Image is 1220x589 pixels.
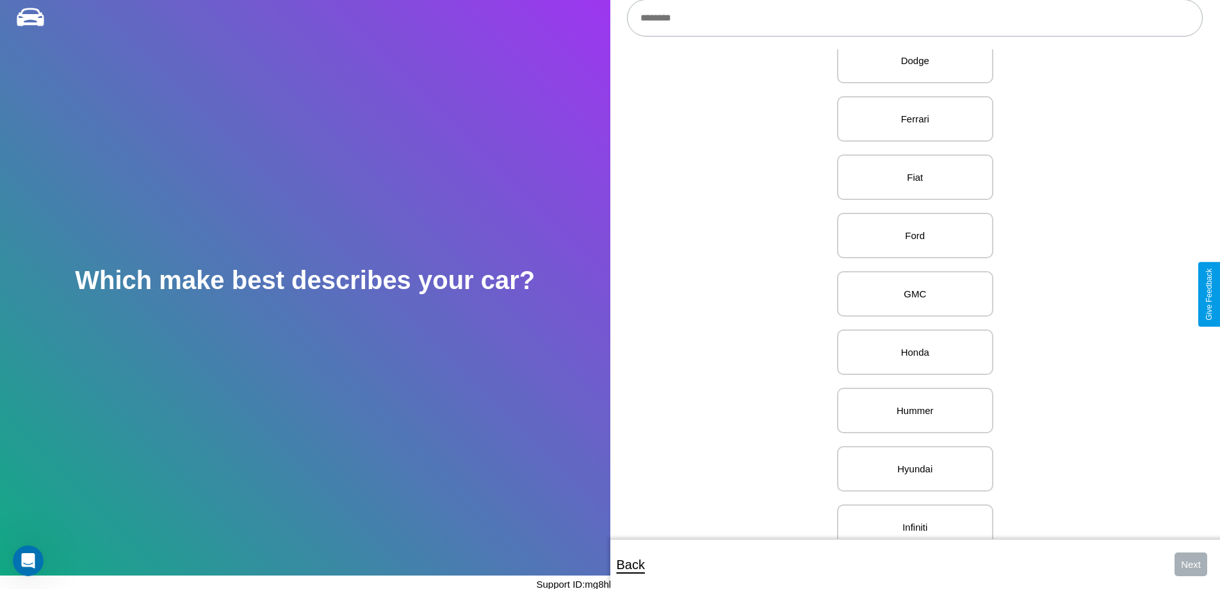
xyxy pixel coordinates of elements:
[13,545,44,576] iframe: Intercom live chat
[851,402,979,419] p: Hummer
[851,110,979,128] p: Ferrari
[851,285,979,303] p: GMC
[851,169,979,186] p: Fiat
[617,553,645,576] p: Back
[851,460,979,477] p: Hyundai
[851,518,979,536] p: Infiniti
[75,266,535,295] h2: Which make best describes your car?
[851,344,979,361] p: Honda
[851,227,979,244] p: Ford
[1205,269,1214,320] div: Give Feedback
[1175,552,1207,576] button: Next
[851,52,979,69] p: Dodge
